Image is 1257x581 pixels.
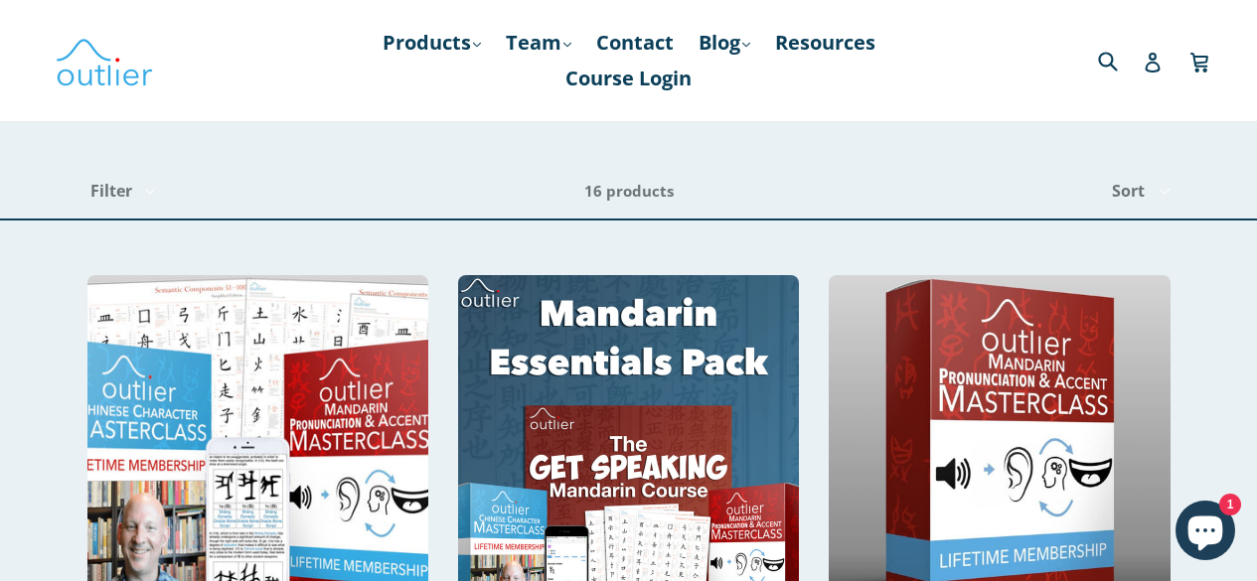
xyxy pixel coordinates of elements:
a: Course Login [555,61,702,96]
a: Resources [765,25,885,61]
input: Search [1093,40,1148,80]
span: 16 products [584,181,674,201]
a: Team [496,25,581,61]
inbox-online-store-chat: Shopify online store chat [1170,501,1241,565]
a: Blog [689,25,760,61]
a: Products [373,25,491,61]
a: Contact [586,25,684,61]
img: Outlier Linguistics [55,32,154,89]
